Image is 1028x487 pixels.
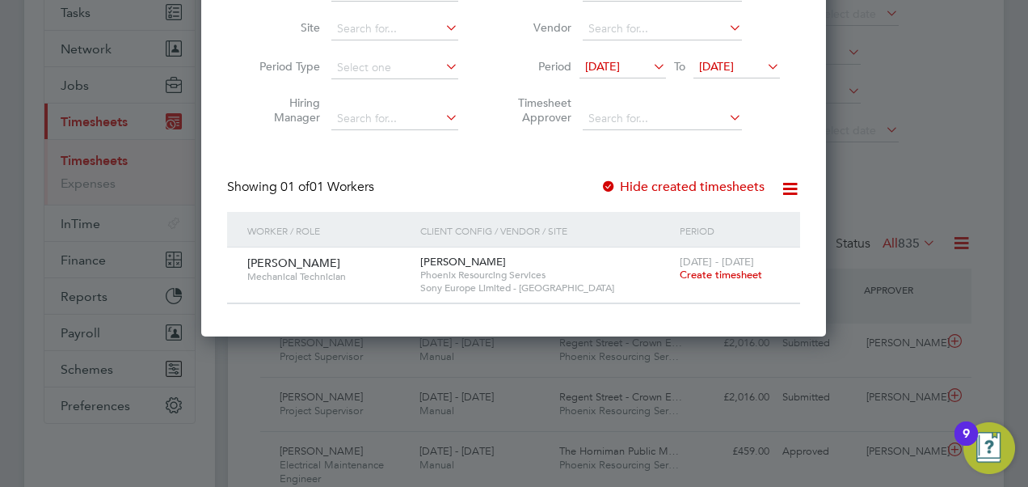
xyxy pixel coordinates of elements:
span: Phoenix Resourcing Services [420,269,672,282]
label: Period [499,59,571,74]
div: Worker / Role [243,212,416,249]
span: [PERSON_NAME] [247,256,340,270]
span: [PERSON_NAME] [420,255,506,269]
span: [DATE] [699,59,734,74]
span: 01 of [280,179,310,195]
div: Period [676,212,784,249]
span: Create timesheet [680,268,762,282]
button: Open Resource Center, 9 new notifications [963,422,1015,474]
div: Showing [227,179,377,196]
label: Hide created timesheets [600,179,765,195]
label: Vendor [499,20,571,35]
label: Site [247,20,320,35]
span: To [669,56,690,77]
div: 9 [963,434,970,455]
span: Sony Europe Limited - [GEOGRAPHIC_DATA] [420,282,672,294]
label: Period Type [247,59,320,74]
input: Search for... [331,108,458,130]
label: Timesheet Approver [499,95,571,125]
span: 01 Workers [280,179,374,195]
span: Mechanical Technician [247,270,408,283]
div: Client Config / Vendor / Site [416,212,676,249]
input: Search for... [583,108,742,130]
input: Select one [331,57,458,79]
span: [DATE] [585,59,620,74]
span: [DATE] - [DATE] [680,255,754,269]
label: Hiring Manager [247,95,320,125]
input: Search for... [331,18,458,40]
input: Search for... [583,18,742,40]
